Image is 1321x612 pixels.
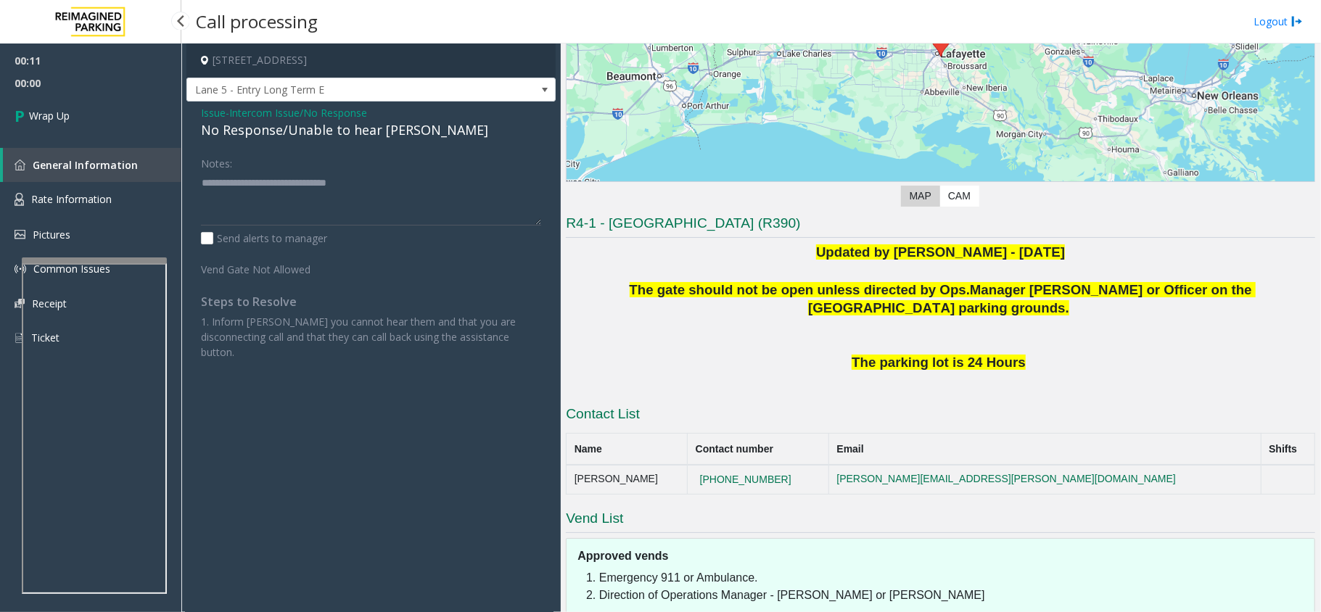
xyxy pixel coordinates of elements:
[630,282,971,297] span: The gate should not be open unless directed by Ops.
[226,106,367,120] span: -
[201,231,327,246] label: Send alerts to manager
[197,257,342,277] label: Vend Gate Not Allowed
[15,160,25,170] img: 'icon'
[852,355,1025,370] span: The parking lot is 24 Hours
[808,282,1256,316] span: Manager [PERSON_NAME] or Officer on the [GEOGRAPHIC_DATA] parking grounds.
[566,214,1315,238] h3: R4-1 - [GEOGRAPHIC_DATA] (R390)
[31,192,112,206] span: Rate Information
[599,569,1307,587] li: Emergency 911 or Ambulance.
[15,193,24,206] img: 'icon'
[837,473,1177,484] a: [PERSON_NAME][EMAIL_ADDRESS][PERSON_NAME][DOMAIN_NAME]
[3,148,181,182] a: General Information
[29,108,70,123] span: Wrap Up
[201,295,541,309] h4: Steps to Resolve
[33,158,138,172] span: General Information
[939,186,979,207] label: CAM
[201,120,541,140] div: No Response/Unable to hear [PERSON_NAME]
[189,4,325,39] h3: Call processing
[201,151,232,171] label: Notes:
[186,44,556,78] h4: [STREET_ADDRESS]
[901,186,940,207] label: Map
[566,405,1315,428] h3: Contact List
[187,78,482,102] span: Lane 5 - Entry Long Term E
[567,434,688,466] th: Name
[15,299,25,308] img: 'icon'
[201,314,541,360] p: 1. Inform [PERSON_NAME] you cannot hear them and that you are disconnecting call and that they ca...
[566,509,1315,533] h3: Vend List
[201,105,226,120] span: Issue
[15,230,25,239] img: 'icon'
[1254,14,1303,29] a: Logout
[33,228,70,241] span: Pictures
[229,105,367,120] span: Intercom Issue/No Response
[1261,434,1314,466] th: Shifts
[931,30,950,57] div: 200 Terminal Drive, Lafayette, LA
[816,244,1065,260] span: Updated by [PERSON_NAME] - [DATE]
[1291,14,1303,29] img: logout
[577,548,1314,564] h5: Approved vends
[15,331,24,344] img: 'icon'
[688,434,829,466] th: Contact number
[567,465,688,494] td: [PERSON_NAME]
[599,587,1307,604] li: Direction of Operations Manager - [PERSON_NAME] or [PERSON_NAME]
[696,474,796,487] button: [PHONE_NUMBER]
[829,434,1262,466] th: Email
[15,263,26,275] img: 'icon'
